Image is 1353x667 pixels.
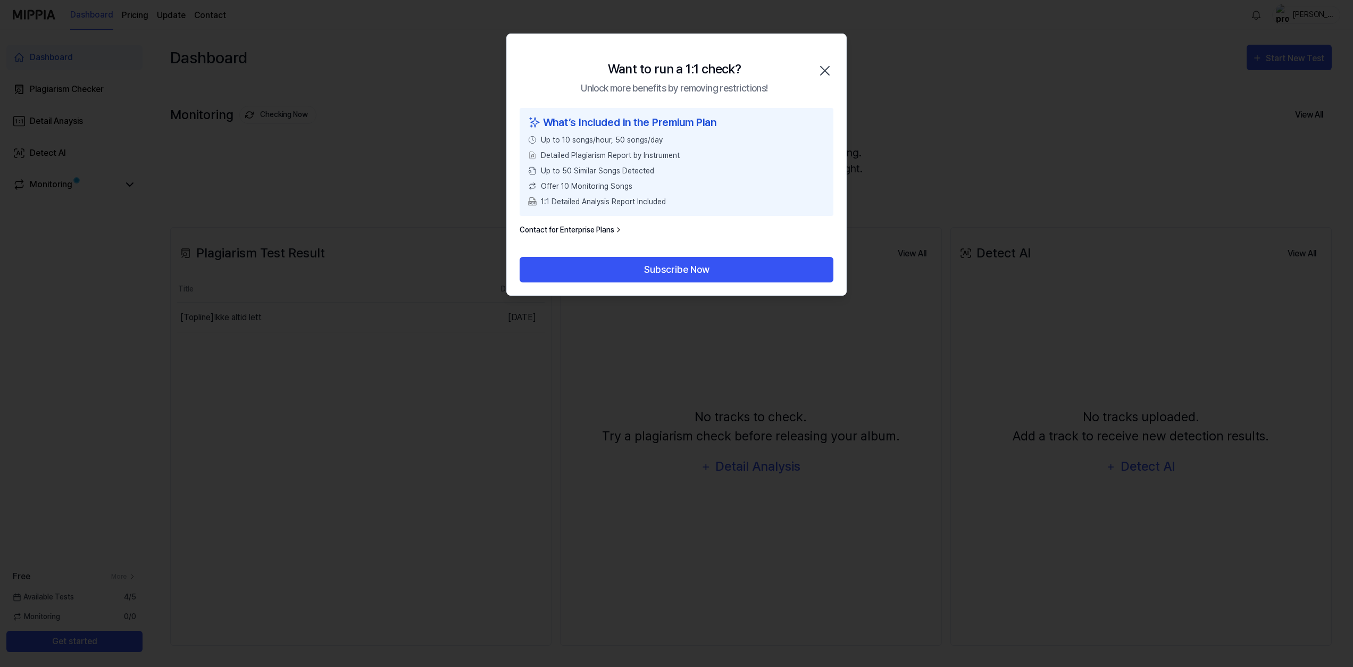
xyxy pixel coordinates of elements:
img: PDF Download [528,197,537,206]
img: File Select [528,151,537,160]
span: Offer 10 Monitoring Songs [541,181,632,192]
img: sparkles icon [528,114,541,130]
span: 1:1 Detailed Analysis Report Included [541,196,666,207]
div: Want to run a 1:1 check? [608,60,741,79]
div: Unlock more benefits by removing restrictions! [581,81,767,95]
div: What’s Included in the Premium Plan [528,114,825,130]
a: Contact for Enterprise Plans [520,224,623,236]
button: Subscribe Now [520,257,833,282]
span: Up to 10 songs/hour, 50 songs/day [541,135,663,146]
span: Up to 50 Similar Songs Detected [541,165,654,177]
span: Detailed Plagiarism Report by Instrument [541,150,680,161]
